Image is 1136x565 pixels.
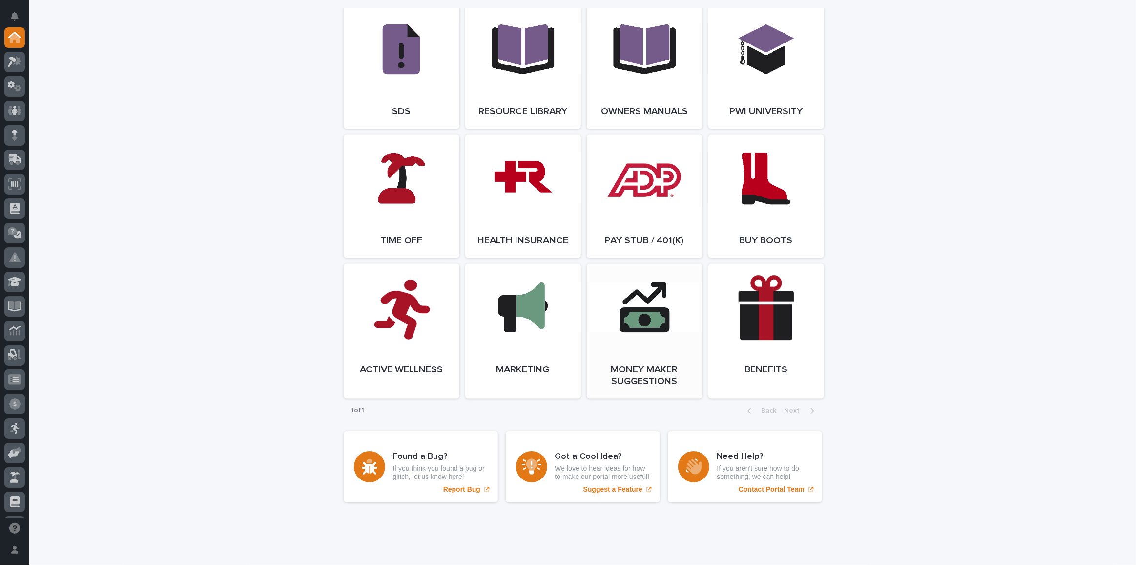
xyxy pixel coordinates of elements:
span: Onboarding Call [71,123,124,133]
a: Contact Portal Team [668,431,822,502]
span: Back [756,408,777,414]
a: Buy Boots [708,135,824,258]
h3: Found a Bug? [393,452,488,463]
p: Report Bug [443,486,480,494]
a: SDS [344,6,459,129]
img: 1736555164131-43832dd5-751b-4058-ba23-39d91318e5a0 [10,151,27,169]
a: 📖Help Docs [6,119,57,137]
a: Marketing [465,264,581,399]
a: Resource Library [465,6,581,129]
a: Health Insurance [465,135,581,258]
div: 🔗 [61,124,69,132]
button: Notifications [4,6,25,26]
a: Owners Manuals [587,6,702,129]
a: Powered byPylon [69,180,118,188]
a: Suggest a Feature [506,431,660,502]
a: Pay Stub / 401(k) [587,135,702,258]
a: Report Bug [344,431,498,502]
span: Pylon [97,181,118,188]
div: 📖 [10,124,18,132]
span: Help Docs [20,123,53,133]
a: 🔗Onboarding Call [57,119,128,137]
p: How can we help? [10,54,178,70]
img: Stacker [10,9,29,29]
p: We love to hear ideas for how to make our portal more useful! [555,465,650,481]
p: If you think you found a bug or glitch, let us know here! [393,465,488,481]
span: Next [785,408,806,414]
button: Next [781,407,822,415]
h3: Need Help? [717,452,812,463]
button: Open support chat [4,518,25,539]
a: PWI University [708,6,824,129]
h3: Got a Cool Idea? [555,452,650,463]
p: If you aren't sure how to do something, we can help! [717,465,812,481]
a: Time Off [344,135,459,258]
button: Start new chat [166,154,178,166]
div: Start new chat [33,151,160,161]
button: Back [740,407,781,415]
p: Welcome 👋 [10,39,178,54]
p: Contact Portal Team [739,486,805,494]
a: Money Maker Suggestions [587,264,702,399]
p: 1 of 1 [344,399,372,423]
div: Notifications [12,12,25,27]
div: We're available if you need us! [33,161,124,169]
a: Benefits [708,264,824,399]
a: Active Wellness [344,264,459,399]
p: Suggest a Feature [583,486,642,494]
